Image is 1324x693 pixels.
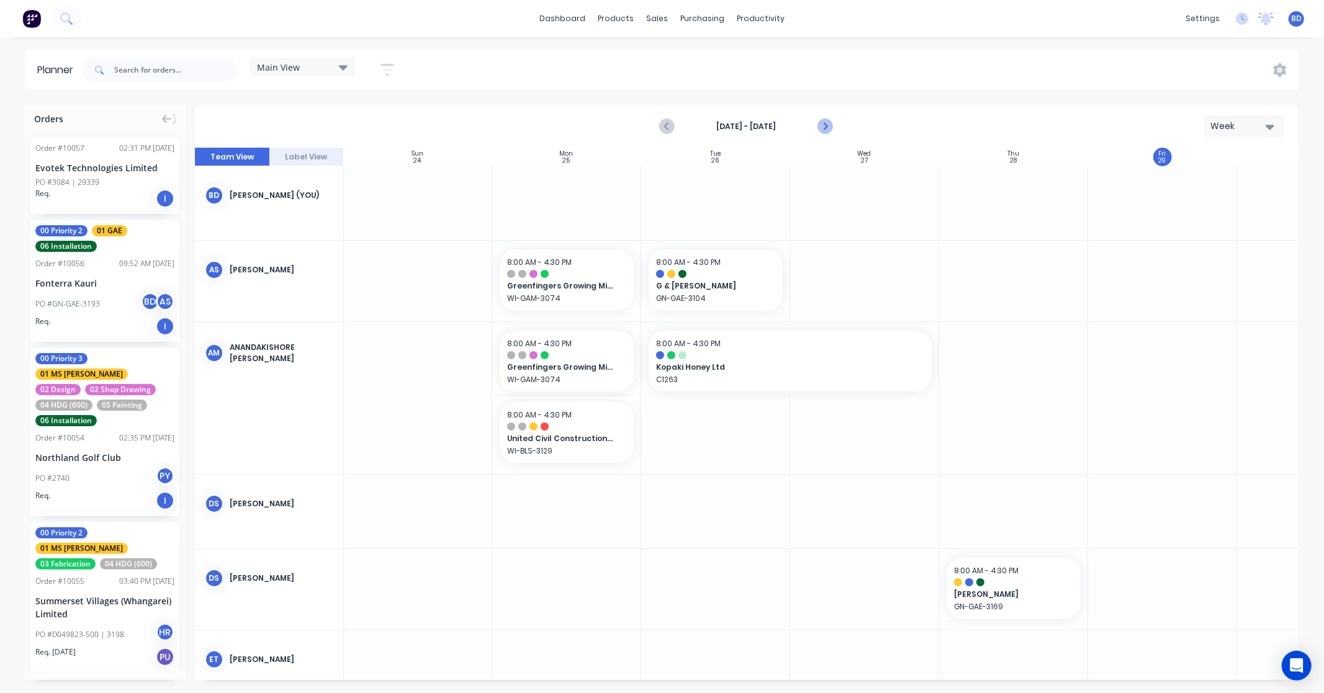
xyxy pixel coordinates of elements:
[35,258,84,269] div: Order # 10056
[507,293,626,303] p: WI-GAM-3074
[954,565,1019,576] span: 8:00 AM - 4:30 PM
[35,400,92,411] span: 04 HDG (600)
[507,409,572,420] span: 8:00 AM - 4:30 PM
[1282,651,1312,681] div: Open Intercom Messenger
[35,451,174,464] div: Northland Golf Club
[205,186,223,205] div: BD
[35,384,81,395] span: 02 Design
[119,258,174,269] div: 09:52 AM [DATE]
[35,353,88,364] span: 00 Priority 3
[507,257,572,267] span: 8:00 AM - 4:30 PM
[230,498,333,509] div: [PERSON_NAME]
[507,446,626,455] p: WI-BLS-3129
[114,58,237,83] input: Search for orders...
[205,569,223,588] div: DS
[1179,9,1226,28] div: settings
[119,432,174,444] div: 02:35 PM [DATE]
[35,188,50,199] span: Req.
[22,9,41,28] img: Factory
[230,264,333,275] div: [PERSON_NAME]
[35,241,97,252] span: 06 Installation
[205,494,223,513] div: DS
[507,433,615,444] span: United Civil Construction Ltd
[35,629,124,640] div: PO #D049823-500 | 3198
[205,344,223,362] div: AM
[35,369,128,380] span: 01 MS [PERSON_NAME]
[1159,150,1166,158] div: Fri
[156,648,174,666] div: PU
[533,9,592,28] a: dashboard
[85,384,156,395] span: 02 Shop Drawing
[954,602,1073,611] p: GN-GAE-3169
[412,150,423,158] div: Sun
[507,280,615,292] span: Greenfingers Growing Mixes LTD
[35,527,88,539] span: 00 Priority 2
[195,148,269,166] button: Team View
[35,543,128,554] span: 01 MS [PERSON_NAME]
[710,150,721,158] div: Tue
[858,150,871,158] div: Wed
[1291,13,1302,24] span: BD
[35,298,100,310] div: PO #GN-GAE-3193
[507,338,572,349] span: 8:00 AM - 4:30 PM
[34,112,63,125] span: Orders
[1010,158,1017,164] div: 28
[1159,158,1166,164] div: 29
[1210,120,1268,133] div: Week
[640,9,674,28] div: sales
[656,293,775,303] p: GN-GAE-3104
[414,158,421,164] div: 24
[656,362,898,373] span: Kopaki Honey Ltd
[156,467,174,485] div: PY
[35,490,50,501] span: Req.
[35,316,50,327] span: Req.
[35,646,76,658] span: Req. [DATE]
[656,280,763,292] span: G & [PERSON_NAME]
[156,491,174,510] div: I
[563,158,570,164] div: 25
[35,277,174,290] div: Fonterra Kauri
[711,158,719,164] div: 26
[230,190,333,201] div: [PERSON_NAME] (You)
[507,375,626,384] p: WI-GAM-3074
[97,400,147,411] span: 05 Painting
[35,432,84,444] div: Order # 10054
[156,189,174,208] div: I
[861,158,868,164] div: 27
[92,225,127,236] span: 01 GAE
[156,292,174,311] div: AS
[507,362,615,373] span: Greenfingers Growing Mixes LTD
[35,594,174,620] div: Summerset Villages (Whangarei) Limited
[954,589,1061,600] span: [PERSON_NAME]
[35,415,97,426] span: 06 Installation
[257,61,300,74] span: Main View
[100,558,157,570] span: 04 HDG (600)
[35,558,96,570] span: 03 Fabrication
[269,148,344,166] button: Label View
[35,177,99,188] div: PO #3084 | 29339
[141,292,160,311] div: BD
[205,650,223,669] div: ET
[35,143,84,154] div: Order # 10057
[1007,150,1019,158] div: Thu
[674,9,731,28] div: purchasing
[35,161,174,174] div: Evotek Technologies Limited
[119,143,174,154] div: 02:31 PM [DATE]
[656,257,721,267] span: 8:00 AM - 4:30 PM
[230,342,333,364] div: Anandakishore [PERSON_NAME]
[35,225,88,236] span: 00 Priority 2
[560,150,574,158] div: Mon
[731,9,791,28] div: productivity
[1204,115,1284,137] button: Week
[230,654,333,665] div: [PERSON_NAME]
[119,576,174,587] div: 03:40 PM [DATE]
[656,338,721,349] span: 8:00 AM - 4:30 PM
[205,261,223,279] div: AS
[35,473,70,484] div: PO #2740
[156,317,174,336] div: I
[35,576,84,587] div: Order # 10055
[592,9,640,28] div: products
[230,573,333,584] div: [PERSON_NAME]
[37,63,79,78] div: Planner
[156,623,174,642] div: HR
